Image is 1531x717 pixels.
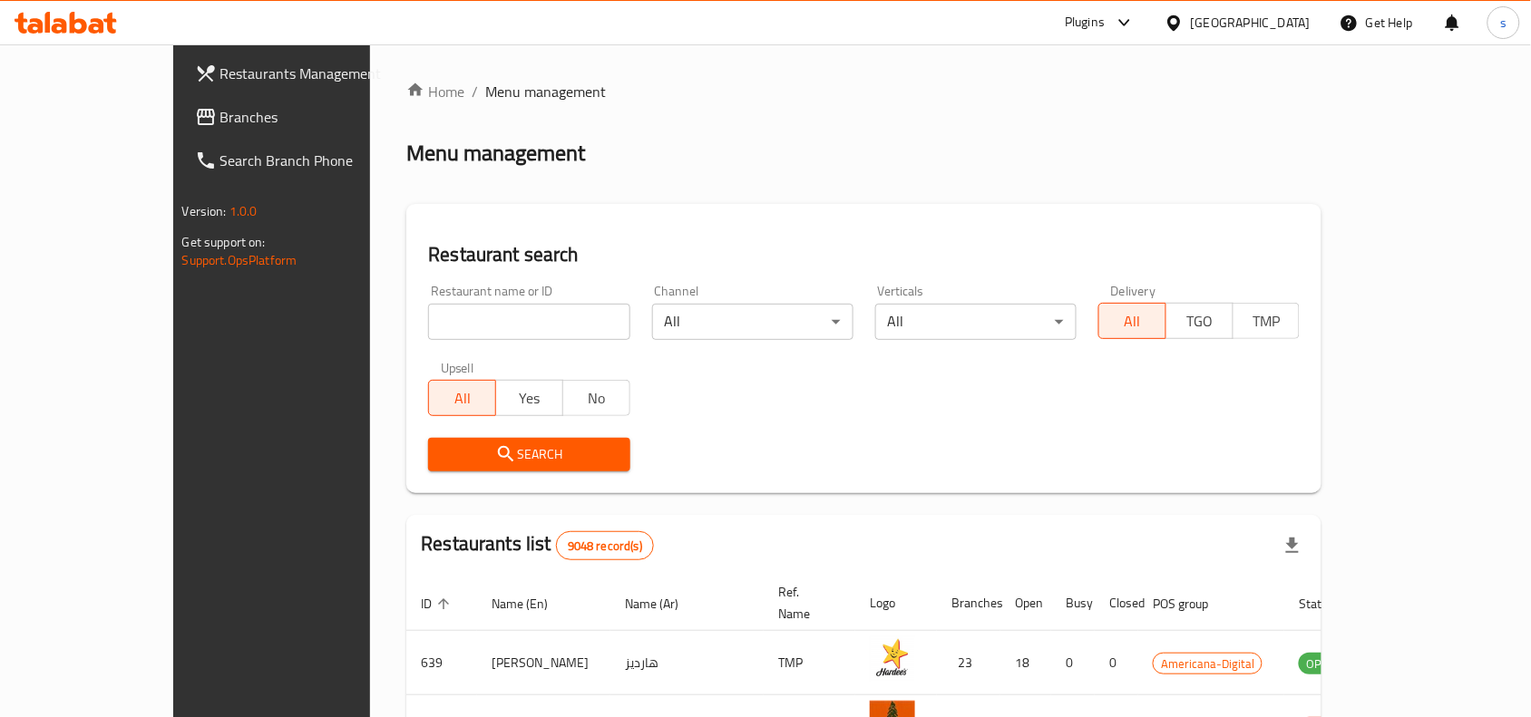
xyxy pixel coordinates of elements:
td: [PERSON_NAME] [477,631,610,695]
input: Search for restaurant name or ID.. [428,304,629,340]
label: Delivery [1111,285,1156,297]
th: Closed [1095,576,1138,631]
td: 18 [1000,631,1051,695]
button: No [562,380,630,416]
span: Restaurants Management [220,63,414,84]
button: Yes [495,380,563,416]
td: 639 [406,631,477,695]
span: TMP [1241,308,1293,334]
th: Busy [1051,576,1095,631]
span: POS group [1153,593,1232,615]
span: Name (En) [492,593,571,615]
nav: breadcrumb [406,81,1321,102]
span: All [436,385,489,412]
span: All [1107,308,1159,334]
div: [GEOGRAPHIC_DATA] [1191,13,1311,33]
div: Total records count [556,531,654,560]
label: Upsell [441,362,474,374]
button: TMP [1233,303,1301,339]
img: Hardee's [870,636,915,682]
td: 0 [1051,631,1095,695]
span: TGO [1174,308,1226,334]
th: Open [1000,576,1051,631]
span: Menu management [485,81,606,102]
div: Export file [1271,524,1314,567]
div: All [652,304,853,340]
h2: Restaurant search [428,241,1300,268]
span: Name (Ar) [625,593,702,615]
span: ID [421,593,455,615]
span: No [570,385,623,412]
span: Search Branch Phone [220,150,414,171]
div: Plugins [1065,12,1105,34]
span: 9048 record(s) [557,538,653,555]
div: OPEN [1299,653,1343,674]
span: Version: [182,199,227,223]
span: Branches [220,106,414,128]
td: هارديز [610,631,764,695]
span: Get support on: [182,230,266,254]
button: All [1098,303,1166,339]
a: Branches [180,95,429,139]
span: 1.0.0 [229,199,258,223]
td: 23 [937,631,1000,695]
h2: Restaurants list [421,530,654,560]
span: Status [1299,593,1358,615]
div: All [875,304,1077,340]
td: 0 [1095,631,1138,695]
a: Restaurants Management [180,52,429,95]
span: s [1500,13,1507,33]
td: TMP [764,631,855,695]
th: Branches [937,576,1000,631]
a: Search Branch Phone [180,139,429,182]
button: All [428,380,496,416]
button: Search [428,438,629,471]
span: Americana-Digital [1154,654,1262,674]
span: Search [443,443,615,466]
span: Yes [503,385,556,412]
h2: Menu management [406,139,585,168]
span: Ref. Name [778,581,834,625]
a: Support.OpsPlatform [182,248,297,272]
button: TGO [1165,303,1234,339]
a: Home [406,81,464,102]
th: Logo [855,576,937,631]
span: OPEN [1299,654,1343,674]
li: / [472,81,478,102]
